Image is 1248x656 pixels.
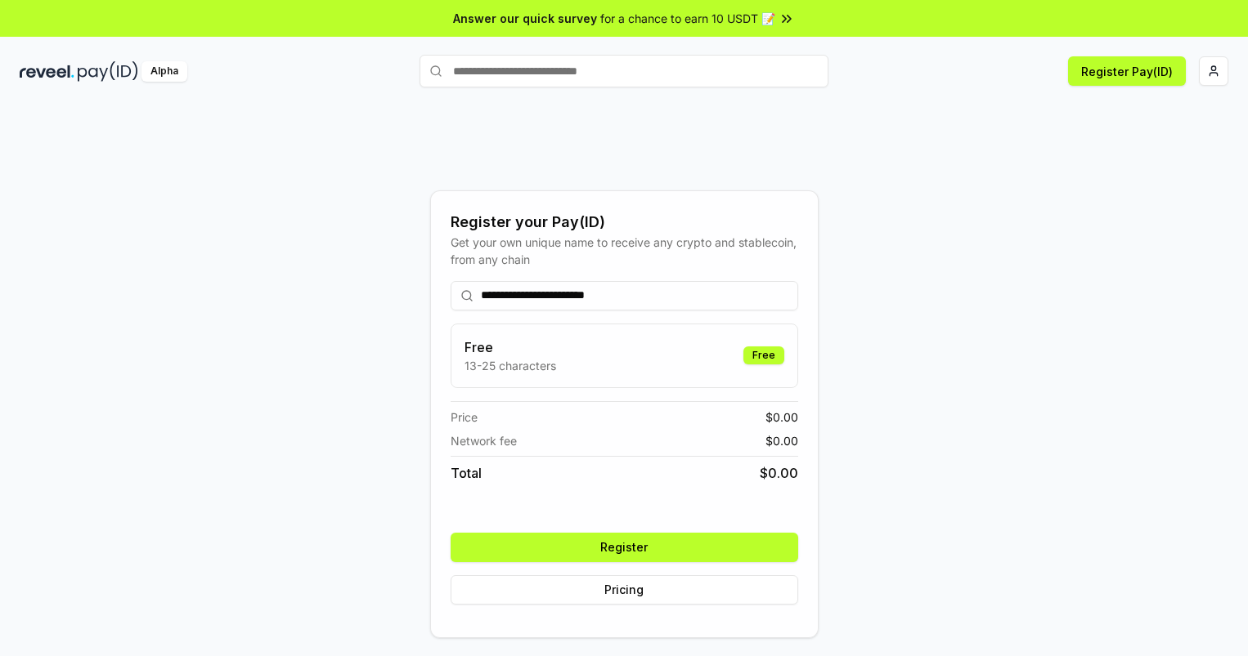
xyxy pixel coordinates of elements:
[765,432,798,449] span: $ 0.00
[451,463,482,483] span: Total
[743,346,784,364] div: Free
[465,357,556,374] p: 13-25 characters
[600,10,775,27] span: for a chance to earn 10 USDT 📝
[451,533,798,562] button: Register
[20,61,74,82] img: reveel_dark
[465,337,556,357] h3: Free
[760,463,798,483] span: $ 0.00
[451,432,517,449] span: Network fee
[451,234,798,268] div: Get your own unique name to receive any crypto and stablecoin, from any chain
[1068,56,1186,86] button: Register Pay(ID)
[451,408,478,426] span: Price
[451,211,798,234] div: Register your Pay(ID)
[78,61,138,82] img: pay_id
[451,575,798,605] button: Pricing
[765,408,798,426] span: $ 0.00
[141,61,187,82] div: Alpha
[453,10,597,27] span: Answer our quick survey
